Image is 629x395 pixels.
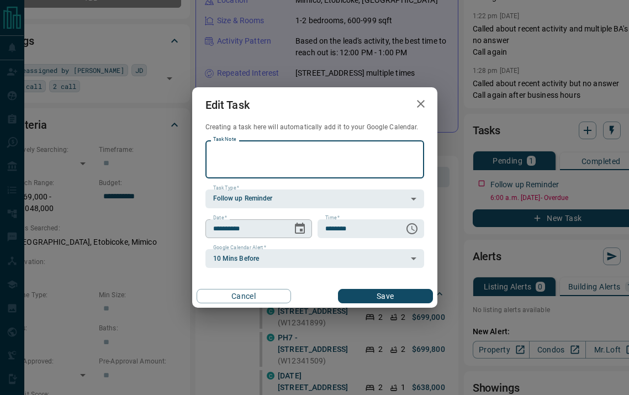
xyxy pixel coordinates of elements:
[213,185,239,192] label: Task Type
[325,214,340,222] label: Time
[205,123,424,132] p: Creating a task here will automatically add it to your Google Calendar.
[289,218,311,240] button: Choose date, selected date is Aug 14, 2025
[197,289,291,303] button: Cancel
[213,136,236,143] label: Task Note
[213,244,266,251] label: Google Calendar Alert
[205,249,424,268] div: 10 Mins Before
[338,289,432,303] button: Save
[205,189,424,208] div: Follow up Reminder
[401,218,423,240] button: Choose time, selected time is 6:00 AM
[213,214,227,222] label: Date
[192,87,263,123] h2: Edit Task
